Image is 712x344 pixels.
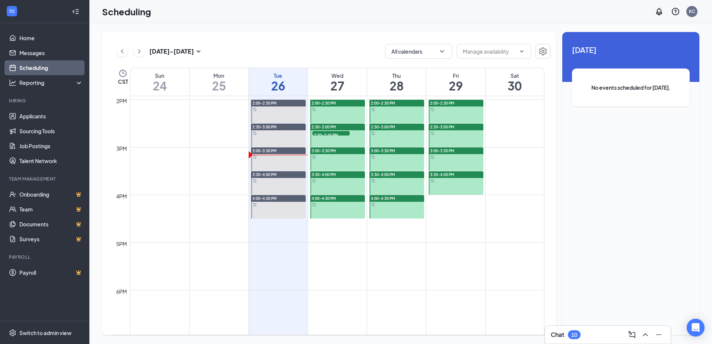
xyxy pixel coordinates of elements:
a: Applicants [19,109,83,124]
svg: Settings [538,47,547,56]
div: Payroll [9,254,82,260]
h1: 24 [130,79,189,92]
a: Talent Network [19,153,83,168]
button: ComposeMessage [626,329,638,341]
span: 2:30-2:45 PM [312,131,350,138]
h1: 28 [367,79,426,92]
svg: ChevronUp [641,330,650,339]
svg: Sync [253,155,257,159]
a: OnboardingCrown [19,187,83,202]
button: Settings [535,44,550,59]
a: SurveysCrown [19,232,83,246]
div: Tue [249,72,308,79]
span: 2:30-3:00 PM [371,124,395,130]
span: 2:30-3:00 PM [252,124,277,130]
div: Team Management [9,176,82,182]
span: [DATE] [572,44,690,55]
a: August 29, 2025 [426,68,485,96]
a: August 28, 2025 [367,68,426,96]
span: 2:00-2:30 PM [371,101,395,106]
h1: 30 [486,79,544,92]
svg: Sync [371,108,375,111]
span: 2:30-3:00 PM [430,124,454,130]
span: 2:00-2:30 PM [252,101,277,106]
span: 3:30-4:00 PM [430,172,454,177]
span: 4:00-4:30 PM [371,196,395,201]
span: 3:30-4:00 PM [252,172,277,177]
svg: Sync [371,203,375,207]
svg: Sync [253,179,257,183]
svg: Sync [253,203,257,207]
input: Manage availability [463,47,516,55]
svg: Notifications [655,7,664,16]
button: All calendarsChevronDown [385,44,452,59]
div: 6pm [115,287,128,296]
span: 2:00-2:30 PM [312,101,336,106]
div: KC [689,8,695,15]
span: 2:00-2:30 PM [430,101,454,106]
button: ChevronRight [134,46,145,57]
div: Sat [486,72,544,79]
div: 2pm [115,97,128,105]
h1: 26 [249,79,308,92]
div: Wed [308,72,367,79]
button: ChevronLeft [117,46,128,57]
a: PayrollCrown [19,265,83,280]
a: August 27, 2025 [308,68,367,96]
svg: SmallChevronDown [194,47,203,56]
div: Sun [130,72,189,79]
span: 3:00-3:30 PM [312,148,336,153]
svg: Sync [312,179,316,183]
svg: Clock [118,69,127,78]
svg: ChevronDown [438,48,446,55]
svg: ChevronRight [136,47,143,56]
svg: Sync [312,108,316,111]
span: 3:00-3:30 PM [371,148,395,153]
span: CST [118,78,128,85]
div: Open Intercom Messenger [687,319,705,337]
svg: Sync [430,179,434,183]
h1: 25 [190,79,248,92]
svg: Sync [371,179,375,183]
button: ChevronUp [639,329,651,341]
svg: Sync [253,131,257,135]
span: 3:30-4:00 PM [371,172,395,177]
div: Thu [367,72,426,79]
div: 5pm [115,240,128,248]
h1: 29 [426,79,485,92]
div: Switch to admin view [19,329,71,337]
span: 3:00-3:30 PM [430,148,454,153]
svg: Sync [371,131,375,135]
a: August 24, 2025 [130,68,189,96]
button: Minimize [653,329,665,341]
span: 2:30-3:00 PM [312,124,336,130]
div: Hiring [9,98,82,104]
svg: WorkstreamLogo [8,7,16,15]
h1: Scheduling [102,5,151,18]
span: 3:30-4:00 PM [312,172,336,177]
svg: Sync [430,108,434,111]
div: Fri [426,72,485,79]
a: Job Postings [19,138,83,153]
a: Sourcing Tools [19,124,83,138]
svg: Analysis [9,79,16,86]
div: 10 [571,332,577,338]
a: DocumentsCrown [19,217,83,232]
svg: Sync [371,155,375,159]
h3: Chat [551,331,564,339]
svg: Settings [9,329,16,337]
div: Reporting [19,79,83,86]
a: August 30, 2025 [486,68,544,96]
a: Home [19,31,83,45]
svg: Sync [430,131,434,135]
svg: Collapse [72,8,79,15]
span: 4:00-4:30 PM [312,196,336,201]
svg: ChevronDown [519,48,525,54]
div: 4pm [115,192,128,200]
svg: ChevronLeft [118,47,126,56]
svg: QuestionInfo [671,7,680,16]
a: August 25, 2025 [190,68,248,96]
a: Scheduling [19,60,83,75]
div: 3pm [115,144,128,153]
